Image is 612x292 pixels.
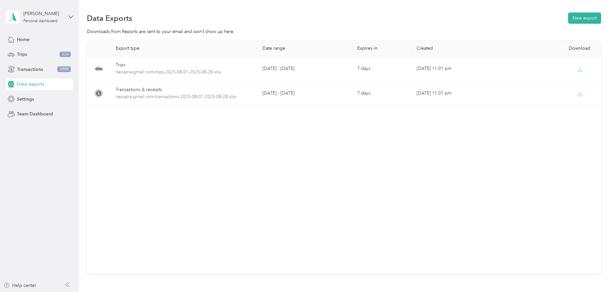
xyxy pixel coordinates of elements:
iframe: Everlance-gr Chat Button Frame [576,256,612,292]
th: Expires in [352,40,411,56]
td: 7 days [352,81,411,106]
th: Date range [257,40,352,56]
th: Created [411,40,506,56]
span: neoazra-gmail.com-transactions-2025-08-01-2025-08-28.xlsx [116,93,252,100]
div: Downloads from Reports are sent to your email and won’t show up here. [87,28,601,35]
div: Download [511,46,596,51]
span: Home [17,36,29,43]
div: Personal dashboard [23,19,58,23]
span: Transactions [17,66,43,73]
button: Help center [4,282,36,289]
span: Settings [17,96,34,103]
span: 324 [60,52,71,57]
button: New export [568,13,601,24]
span: neoazra-gmail.com-trips-2025-08-01-2025-08-28.xlsx [116,69,252,76]
td: [DATE] - [DATE] [257,81,352,106]
td: [DATE] 11:01 pm [411,56,506,81]
span: 3888 [57,66,71,72]
div: Transactions & receipts [116,86,252,93]
div: Trips [116,62,252,69]
span: Team Dashboard [17,111,53,117]
th: Export type [111,40,257,56]
h1: Data Exports [87,15,132,21]
span: Trips [17,51,27,58]
div: [PERSON_NAME] [23,10,63,17]
td: [DATE] - [DATE] [257,56,352,81]
span: Data exports [17,81,44,88]
td: [DATE] 11:01 pm [411,81,506,106]
td: 7 days [352,56,411,81]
